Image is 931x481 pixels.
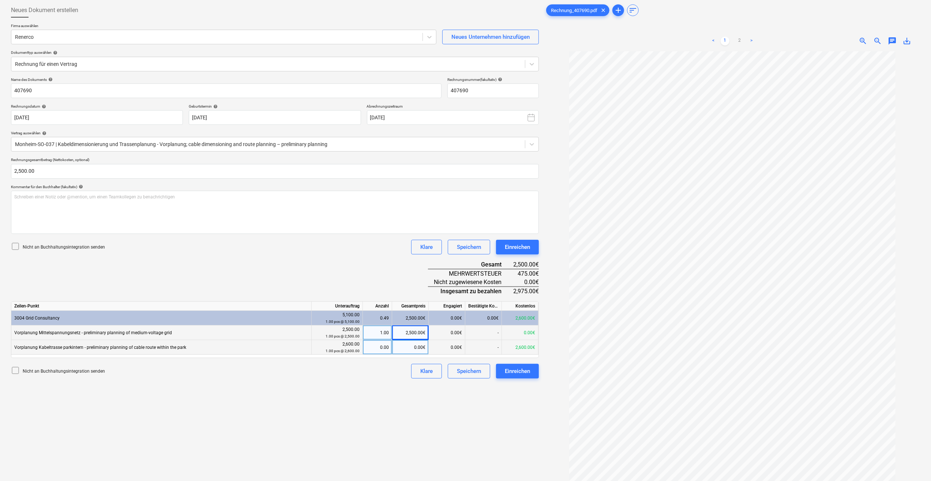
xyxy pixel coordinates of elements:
span: help [212,104,218,109]
div: 5,100.00 [315,312,360,325]
div: Einreichen [505,242,530,252]
div: Anzahl [363,302,392,311]
span: save_alt [902,37,911,45]
div: 0.49 [366,311,389,325]
div: 475.00€ [513,269,539,278]
button: Neues Unternehmen hinzufügen [442,30,539,44]
div: Dokumenttyp auswählen [11,50,539,55]
a: Next page [747,37,756,45]
button: Speichern [448,240,490,254]
p: Firma auswählen [11,23,436,30]
div: Gesamtpreis [392,302,429,311]
div: - [465,340,502,355]
button: Speichern [448,364,490,379]
div: 2,500.00 [315,326,360,340]
div: Kommentar für den Buchhalter (fakultativ) [11,184,539,189]
div: Unterauftrag [312,302,363,311]
div: Klare [420,366,433,376]
button: [DATE] [367,110,539,125]
div: Nicht zugewiesene Kosten [428,278,513,287]
input: Name des Dokuments [11,83,442,98]
div: Bestätigte Kosten [465,302,502,311]
div: Kostenlos [502,302,538,311]
button: Einreichen [496,364,539,379]
p: Rechnungsgesamtbetrag (Nettokosten, optional) [11,157,539,164]
a: Previous page [709,37,718,45]
div: 0.00€ [429,340,465,355]
span: help [496,77,502,82]
p: Nicht an Buchhaltungsintegration senden [23,244,105,250]
span: Vorplanung Mittelspannungsnetz - preliminary planning of medium-voltage grid [14,330,172,335]
div: Einreichen [505,366,530,376]
div: 0.00€ [465,311,502,325]
small: 1.00 pcs @ 5,100.00 [326,320,360,324]
div: Speichern [457,242,481,252]
div: Chat-Widget [894,446,931,481]
a: Page 1 is your current page [721,37,729,45]
div: Vertrag auswählen [11,131,539,135]
span: add [614,6,623,15]
small: 1.00 pcs @ 2,600.00 [326,349,360,353]
div: Rechnungsnummer (fakultativ) [447,77,539,82]
div: 1.00 [366,325,389,340]
div: Geburtstermin [189,104,361,109]
span: zoom_in [859,37,867,45]
input: Fälligkeitsdatum nicht angegeben [189,110,361,125]
span: zoom_out [873,37,882,45]
div: 0.00€ [502,325,538,340]
button: Klare [411,240,442,254]
div: 2,500.00€ [392,325,429,340]
span: sort [628,6,637,15]
div: Neues Unternehmen hinzufügen [451,32,530,42]
span: help [41,131,46,135]
div: Gesamt [428,260,513,269]
div: 0.00€ [429,311,465,325]
span: 3004 Grid Consultancy [14,316,60,321]
div: Name des Dokuments [11,77,442,82]
div: 2,500.00€ [513,260,539,269]
span: clear [599,6,608,15]
div: - [465,325,502,340]
div: 2,600.00 [315,341,360,354]
span: Neues Dokument erstellen [11,6,78,15]
div: Rechnungsdatum [11,104,183,109]
div: 2,600.00€ [502,311,538,325]
input: Rechnungsgesamtbetrag (Nettokosten, optional) [11,164,539,179]
div: 0.00€ [513,278,539,287]
iframe: Chat Widget [894,446,931,481]
span: help [40,104,46,109]
button: Einreichen [496,240,539,254]
span: help [47,77,53,82]
div: MEHRWERTSTEUER [428,269,513,278]
div: 0.00€ [429,325,465,340]
div: 2,975.00€ [513,287,539,295]
a: Page 2 [735,37,744,45]
div: 0.00€ [392,340,429,355]
small: 1.00 pcs @ 2,500.00 [326,334,360,338]
div: Zeilen-Punkt [11,302,312,311]
input: Rechnungsnummer [447,83,539,98]
span: Rechnung_407690.pdf [547,8,602,13]
div: Engagiert [429,302,465,311]
button: Klare [411,364,442,379]
input: Rechnungsdatum nicht angegeben [11,110,183,125]
p: Abrechnungszeitraum [367,104,539,110]
p: Nicht an Buchhaltungsintegration senden [23,368,105,374]
span: chat [888,37,897,45]
span: Vorplanung Kabeltrasse parkintern - preliminary planning of cable route within the park [14,345,186,350]
div: Klare [420,242,433,252]
div: 2,500.00€ [392,311,429,325]
div: Speichern [457,366,481,376]
div: 0.00 [366,340,389,355]
div: 2,600.00€ [502,340,538,355]
div: Rechnung_407690.pdf [546,4,609,16]
span: help [52,51,57,55]
div: Insgesamt zu bezahlen [428,287,513,295]
span: help [77,184,83,189]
